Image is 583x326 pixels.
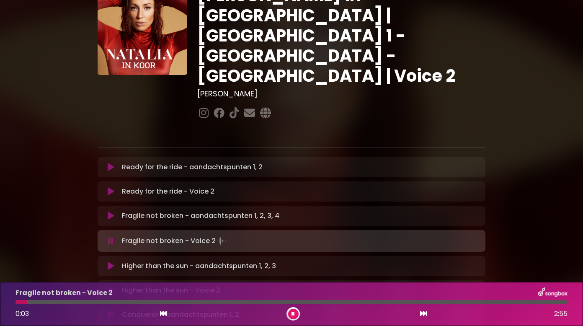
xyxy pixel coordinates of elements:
[122,211,279,221] p: Fragile not broken - aandachtspunten 1, 2, 3, 4
[216,235,227,247] img: waveform4.gif
[15,288,113,298] p: Fragile not broken - Voice 2
[122,235,227,247] p: Fragile not broken - Voice 2
[122,261,276,271] p: Higher than the sun - aandachtspunten 1, 2, 3
[538,287,568,298] img: songbox-logo-white.png
[197,89,486,98] h3: [PERSON_NAME]
[554,309,568,319] span: 2:55
[122,162,263,172] p: Ready for the ride - aandachtspunten 1, 2
[15,309,29,318] span: 0:03
[122,186,214,197] p: Ready for the ride - Voice 2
